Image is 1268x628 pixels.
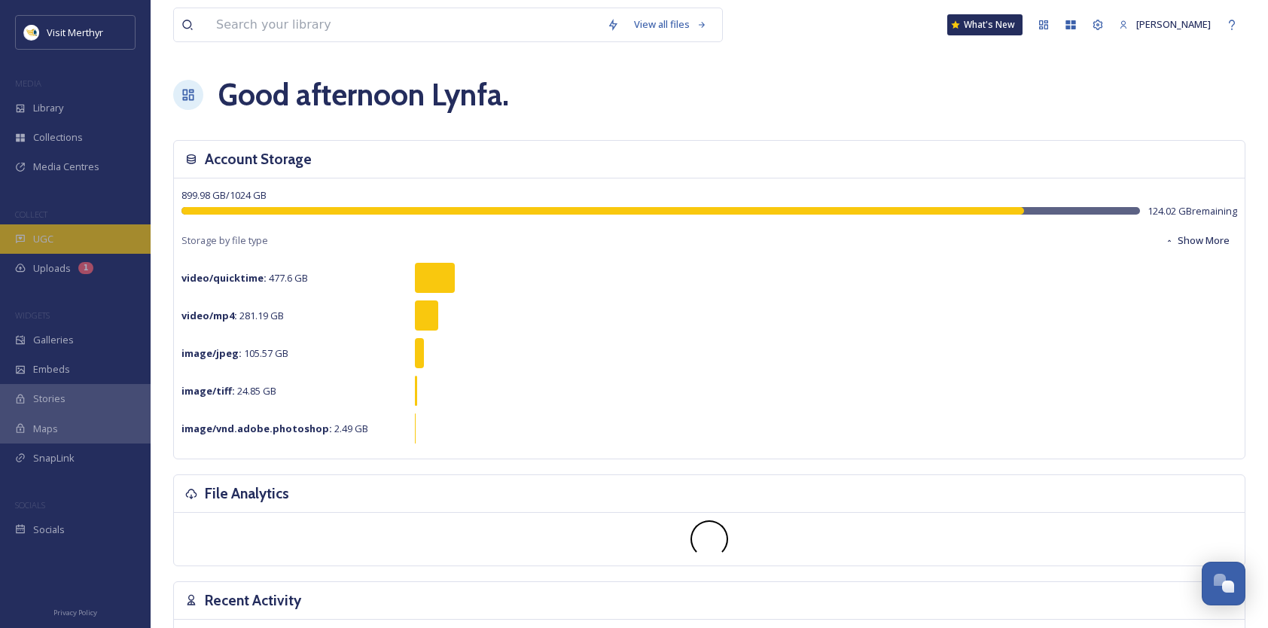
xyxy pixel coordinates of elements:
span: [PERSON_NAME] [1136,17,1211,31]
span: 24.85 GB [181,384,276,398]
span: 124.02 GB remaining [1148,204,1237,218]
span: 899.98 GB / 1024 GB [181,188,267,202]
span: Storage by file type [181,233,268,248]
span: UGC [33,232,53,246]
button: Show More [1157,226,1237,255]
span: 281.19 GB [181,309,284,322]
input: Search your library [209,8,599,41]
h3: Account Storage [205,148,312,170]
span: Collections [33,130,83,145]
span: Embeds [33,362,70,376]
span: Library [33,101,63,115]
span: Uploads [33,261,71,276]
div: 1 [78,262,93,274]
span: Socials [33,523,65,537]
strong: video/quicktime : [181,271,267,285]
span: Visit Merthyr [47,26,103,39]
span: SOCIALS [15,499,45,511]
span: Galleries [33,333,74,347]
span: Maps [33,422,58,436]
span: Stories [33,392,66,406]
span: 105.57 GB [181,346,288,360]
img: download.jpeg [24,25,39,40]
strong: image/vnd.adobe.photoshop : [181,422,332,435]
strong: image/jpeg : [181,346,242,360]
button: Open Chat [1202,562,1245,605]
span: 2.49 GB [181,422,368,435]
strong: video/mp4 : [181,309,237,322]
a: What's New [947,14,1023,35]
span: COLLECT [15,209,47,220]
span: MEDIA [15,78,41,89]
span: SnapLink [33,451,75,465]
h1: Good afternoon Lynfa . [218,72,509,117]
a: [PERSON_NAME] [1111,10,1218,39]
span: Media Centres [33,160,99,174]
h3: File Analytics [205,483,289,505]
strong: image/tiff : [181,384,235,398]
a: View all files [626,10,715,39]
span: Privacy Policy [53,608,97,617]
h3: Recent Activity [205,590,301,611]
span: 477.6 GB [181,271,308,285]
span: WIDGETS [15,309,50,321]
a: Privacy Policy [53,602,97,620]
